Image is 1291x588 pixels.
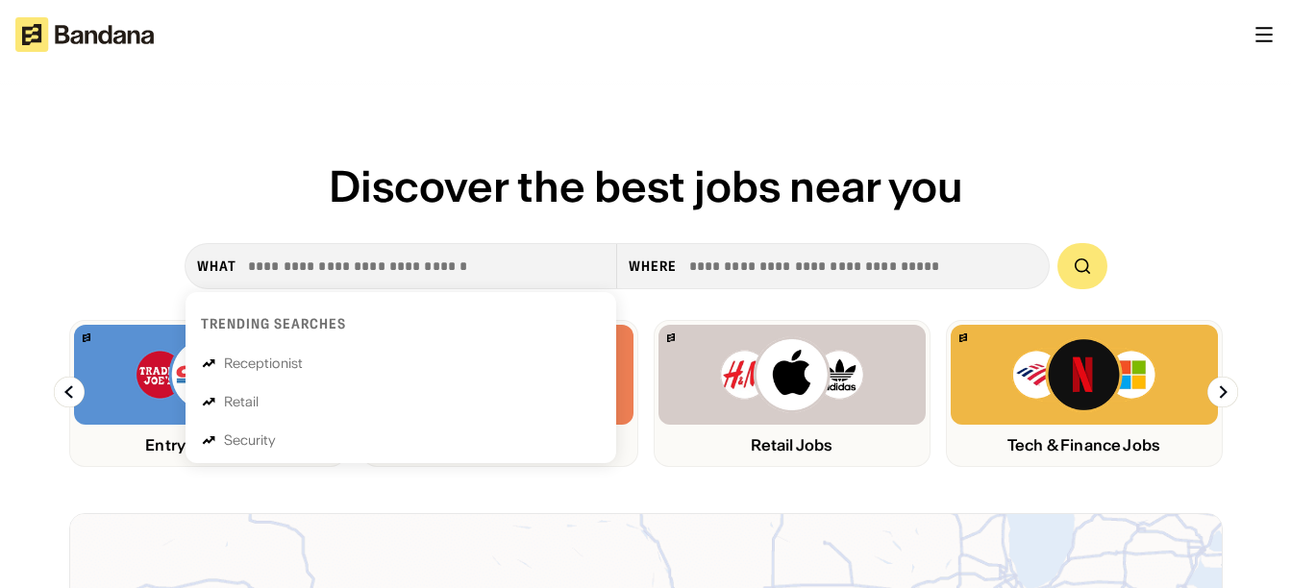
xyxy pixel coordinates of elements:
[224,433,277,447] div: Security
[629,257,678,275] div: Where
[201,315,347,332] div: Trending searches
[667,333,675,342] img: Bandana logo
[83,333,90,342] img: Bandana logo
[54,377,85,407] img: Left Arrow
[224,395,260,408] div: Retail
[959,333,967,342] img: Bandana logo
[951,436,1218,454] div: Tech & Finance Jobs
[197,257,236,275] div: what
[658,436,926,454] div: Retail Jobs
[329,159,963,213] span: Discover the best jobs near you
[719,336,865,413] img: H&M, Apply, Adidas logos
[1207,377,1238,407] img: Right Arrow
[74,436,341,454] div: Entry Level Jobs
[15,17,154,52] img: Bandana logotype
[654,320,931,467] a: Bandana logoH&M, Apply, Adidas logosRetail Jobs
[224,356,304,370] div: Receptionist
[946,320,1223,467] a: Bandana logoBank of America, Netflix, Microsoft logosTech & Finance Jobs
[135,336,281,413] img: Trader Joe’s, Costco, Target logos
[1011,336,1156,413] img: Bank of America, Netflix, Microsoft logos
